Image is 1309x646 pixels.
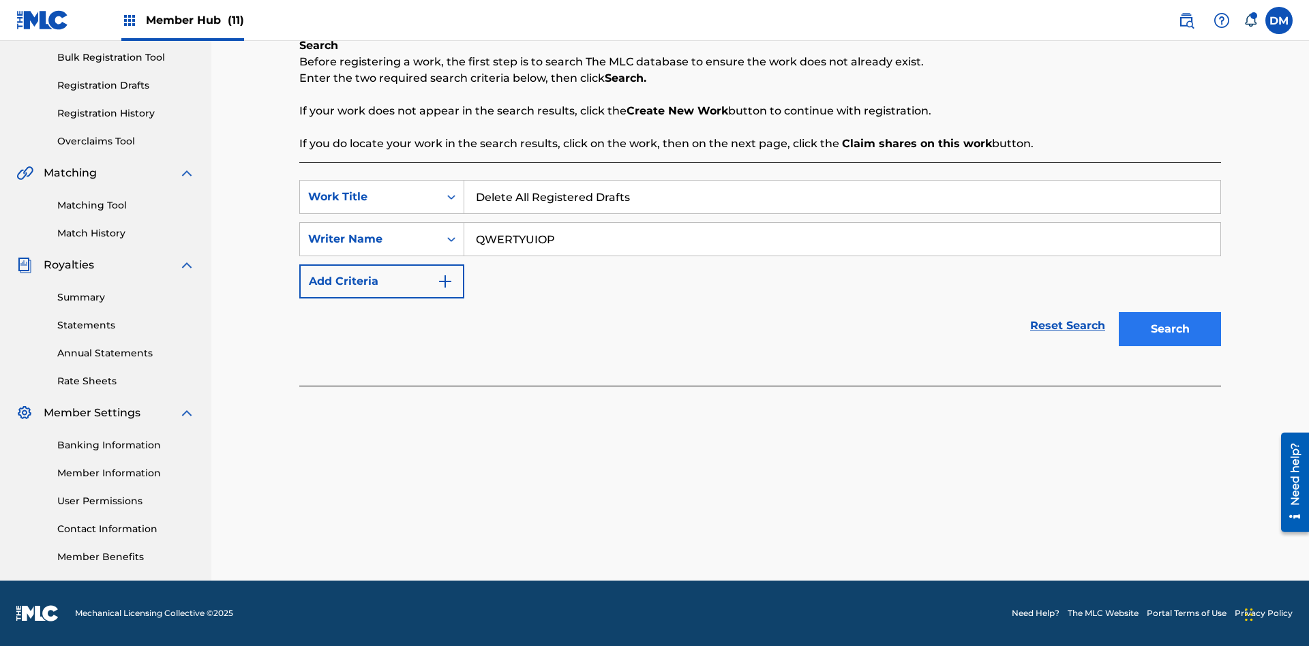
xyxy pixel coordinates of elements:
[299,70,1221,87] p: Enter the two required search criteria below, then click
[1241,581,1309,646] iframe: Chat Widget
[1245,594,1253,635] div: Drag
[57,198,195,213] a: Matching Tool
[299,180,1221,353] form: Search Form
[57,374,195,388] a: Rate Sheets
[299,103,1221,119] p: If your work does not appear in the search results, click the button to continue with registration.
[44,405,140,421] span: Member Settings
[57,438,195,452] a: Banking Information
[605,72,646,84] strong: Search.
[57,346,195,360] a: Annual Statements
[627,104,728,117] strong: Create New Work
[16,257,33,273] img: Royalties
[57,318,195,333] a: Statements
[228,14,244,27] span: (11)
[57,550,195,564] a: Member Benefits
[57,78,195,93] a: Registration Drafts
[299,54,1221,70] p: Before registering a work, the first step is to search The MLC database to ensure the work does n...
[44,257,94,273] span: Royalties
[57,494,195,508] a: User Permissions
[16,165,33,181] img: Matching
[57,290,195,305] a: Summary
[57,466,195,480] a: Member Information
[1119,312,1221,346] button: Search
[121,12,138,29] img: Top Rightsholders
[44,165,97,181] span: Matching
[75,607,233,619] span: Mechanical Licensing Collective © 2025
[1178,12,1194,29] img: search
[146,12,244,28] span: Member Hub
[57,522,195,536] a: Contact Information
[299,264,464,298] button: Add Criteria
[57,50,195,65] a: Bulk Registration Tool
[16,405,33,421] img: Member Settings
[1244,14,1257,27] div: Notifications
[179,165,195,181] img: expand
[16,605,59,621] img: logo
[1173,7,1200,34] a: Public Search
[57,226,195,241] a: Match History
[1208,7,1235,34] div: Help
[308,189,431,205] div: Work Title
[1214,12,1230,29] img: help
[299,39,338,52] b: Search
[1068,607,1139,619] a: The MLC Website
[1147,607,1227,619] a: Portal Terms of Use
[57,106,195,121] a: Registration History
[1271,427,1309,539] iframe: Resource Center
[1235,607,1293,619] a: Privacy Policy
[1023,311,1112,341] a: Reset Search
[57,134,195,149] a: Overclaims Tool
[179,257,195,273] img: expand
[842,137,992,150] strong: Claim shares on this work
[1265,7,1293,34] div: User Menu
[437,273,453,290] img: 9d2ae6d4665cec9f34b9.svg
[16,10,69,30] img: MLC Logo
[299,136,1221,152] p: If you do locate your work in the search results, click on the work, then on the next page, click...
[308,231,431,247] div: Writer Name
[179,405,195,421] img: expand
[1012,607,1059,619] a: Need Help?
